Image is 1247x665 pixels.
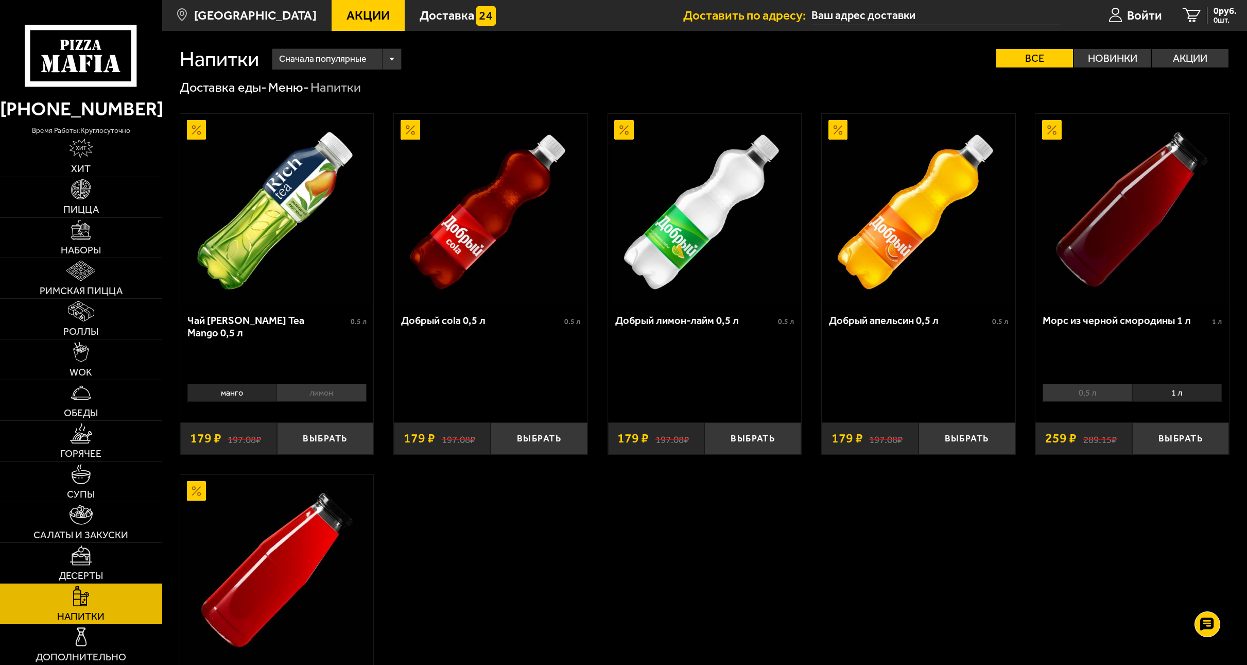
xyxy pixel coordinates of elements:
a: АкционныйЧай Rich Green Tea Mango 0,5 л [180,114,374,304]
li: 1 л [1132,384,1222,402]
img: Акционный [614,120,634,140]
span: Доставка [420,9,474,22]
span: Супы [67,489,95,499]
a: АкционныйДобрый лимон-лайм 0,5 л [608,114,802,304]
img: 15daf4d41897b9f0e9f617042186c801.svg [476,6,496,26]
img: Добрый лимон-лайм 0,5 л [610,114,800,304]
s: 197.08 ₽ [655,432,689,445]
span: 0 шт. [1214,16,1237,24]
img: Акционный [187,481,206,501]
div: Добрый апельсин 0,5 л [829,314,990,327]
a: Меню- [268,79,309,95]
span: Пицца [63,204,99,214]
li: 0,5 л [1043,384,1132,402]
a: АкционныйДобрый апельсин 0,5 л [822,114,1015,304]
button: Выбрать [704,422,801,454]
li: манго [187,384,276,402]
img: Чай Rich Green Tea Mango 0,5 л [182,114,372,304]
label: Акции [1152,49,1228,67]
span: 0 руб. [1214,7,1237,16]
span: Сначала популярные [279,47,366,72]
img: Акционный [401,120,420,140]
span: 179 ₽ [832,432,863,445]
input: Ваш адрес доставки [811,6,1061,25]
span: Салаты и закуски [33,530,128,540]
a: АкционныйДобрый cola 0,5 л [394,114,587,304]
div: 0 [1035,379,1229,413]
button: Выбрать [277,422,374,454]
span: 179 ₽ [404,432,435,445]
span: Напитки [57,611,105,621]
a: АкционныйМорс из черной смородины 1 л [1035,114,1229,304]
span: 259 ₽ [1045,432,1077,445]
span: Доставить по адресу: [683,9,811,22]
a: Доставка еды- [180,79,267,95]
div: Напитки [310,79,361,96]
span: 0.5 л [351,317,367,326]
button: Выбрать [919,422,1015,454]
span: Десерты [59,571,103,581]
span: 1 л [1212,317,1222,326]
li: лимон [276,384,366,402]
s: 197.08 ₽ [442,432,475,445]
span: Римская пицца [40,286,123,296]
span: Роллы [63,327,98,336]
span: Обеды [64,408,98,418]
span: Горячее [60,449,101,458]
span: 0.5 л [564,317,580,326]
img: Акционный [828,120,848,140]
div: Добрый лимон-лайм 0,5 л [615,314,776,327]
span: WOK [70,367,92,377]
span: [GEOGRAPHIC_DATA] [194,9,317,22]
button: Выбрать [1132,422,1229,454]
img: Добрый апельсин 0,5 л [823,114,1014,304]
img: Морс из черной смородины 1 л [1037,114,1227,304]
div: 0 [180,379,374,413]
span: Хит [71,164,91,174]
s: 197.08 ₽ [228,432,261,445]
span: Наборы [61,245,101,255]
span: 179 ₽ [617,432,649,445]
label: Все [996,49,1073,67]
span: 0.5 л [778,317,794,326]
span: Дополнительно [36,652,126,662]
img: Акционный [1042,120,1062,140]
div: Добрый cola 0,5 л [401,314,562,327]
div: Морс из черной смородины 1 л [1043,314,1209,327]
div: Чай [PERSON_NAME] Tea Mango 0,5 л [187,314,348,339]
span: 179 ₽ [190,432,221,445]
label: Новинки [1074,49,1151,67]
span: Войти [1127,9,1162,22]
h1: Напитки [180,48,259,69]
s: 289.15 ₽ [1083,432,1117,445]
span: 0.5 л [992,317,1008,326]
img: Акционный [187,120,206,140]
button: Выбрать [491,422,587,454]
s: 197.08 ₽ [869,432,903,445]
img: Добрый cola 0,5 л [395,114,586,304]
span: Акции [347,9,390,22]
